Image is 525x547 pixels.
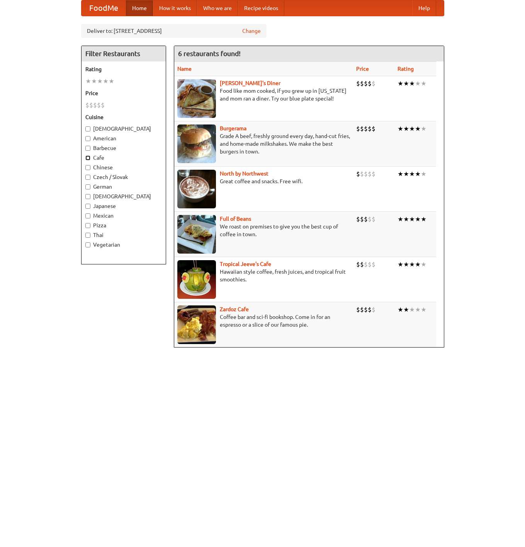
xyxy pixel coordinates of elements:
[177,305,216,344] img: zardoz.jpg
[372,305,375,314] li: $
[177,79,216,118] img: sallys.jpg
[177,260,216,299] img: jeeves.jpg
[403,79,409,88] li: ★
[403,260,409,269] li: ★
[415,215,421,223] li: ★
[85,155,90,160] input: Cafe
[85,77,91,85] li: ★
[177,223,350,238] p: We roast on premises to give you the best cup of coffee in town.
[364,170,368,178] li: $
[360,124,364,133] li: $
[398,66,414,72] a: Rating
[398,260,403,269] li: ★
[220,306,249,312] b: Zardoz Cafe
[421,215,426,223] li: ★
[153,0,197,16] a: How it works
[97,77,103,85] li: ★
[368,215,372,223] li: $
[403,215,409,223] li: ★
[356,170,360,178] li: $
[177,170,216,208] img: north.jpg
[85,154,162,162] label: Cafe
[85,126,90,131] input: [DEMOGRAPHIC_DATA]
[85,223,90,228] input: Pizza
[415,260,421,269] li: ★
[177,66,192,72] a: Name
[372,260,375,269] li: $
[85,193,162,200] label: [DEMOGRAPHIC_DATA]
[81,24,267,38] div: Deliver to: [STREET_ADDRESS]
[85,125,162,133] label: [DEMOGRAPHIC_DATA]
[126,0,153,16] a: Home
[356,66,369,72] a: Price
[368,305,372,314] li: $
[85,165,90,170] input: Chinese
[85,222,162,229] label: Pizza
[356,215,360,223] li: $
[220,261,271,267] a: Tropical Jeeve's Cafe
[368,260,372,269] li: $
[177,87,350,102] p: Food like mom cooked, if you grew up in [US_STATE] and mom ran a diner. Try our blue plate special!
[220,125,246,131] a: Burgerama
[197,0,238,16] a: Who we are
[177,177,350,185] p: Great coffee and snacks. Free wifi.
[409,215,415,223] li: ★
[356,305,360,314] li: $
[415,170,421,178] li: ★
[220,216,251,222] b: Full of Beans
[85,202,162,210] label: Japanese
[360,305,364,314] li: $
[372,124,375,133] li: $
[85,194,90,199] input: [DEMOGRAPHIC_DATA]
[85,144,162,152] label: Barbecue
[415,305,421,314] li: ★
[360,260,364,269] li: $
[85,242,90,247] input: Vegetarian
[409,170,415,178] li: ★
[85,89,162,97] h5: Price
[364,260,368,269] li: $
[372,170,375,178] li: $
[85,65,162,73] h5: Rating
[403,170,409,178] li: ★
[421,79,426,88] li: ★
[364,124,368,133] li: $
[82,0,126,16] a: FoodMe
[398,79,403,88] li: ★
[372,215,375,223] li: $
[177,313,350,329] p: Coffee bar and sci-fi bookshop. Come in for an espresso or a slice of our famous pie.
[409,260,415,269] li: ★
[85,231,162,239] label: Thai
[177,215,216,254] img: beans.jpg
[85,173,162,181] label: Czech / Slovak
[398,124,403,133] li: ★
[85,113,162,121] h5: Cuisine
[398,215,403,223] li: ★
[242,27,261,35] a: Change
[85,175,90,180] input: Czech / Slovak
[409,305,415,314] li: ★
[356,260,360,269] li: $
[85,204,90,209] input: Japanese
[364,305,368,314] li: $
[421,124,426,133] li: ★
[360,79,364,88] li: $
[85,213,90,218] input: Mexican
[93,101,97,109] li: $
[398,170,403,178] li: ★
[177,268,350,283] p: Hawaiian style coffee, fresh juices, and tropical fruit smoothies.
[368,79,372,88] li: $
[85,164,162,171] label: Chinese
[403,305,409,314] li: ★
[238,0,284,16] a: Recipe videos
[220,80,280,86] b: [PERSON_NAME]'s Diner
[360,215,364,223] li: $
[415,79,421,88] li: ★
[101,101,105,109] li: $
[356,79,360,88] li: $
[85,241,162,249] label: Vegetarian
[421,260,426,269] li: ★
[177,124,216,163] img: burgerama.jpg
[97,101,101,109] li: $
[85,146,90,151] input: Barbecue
